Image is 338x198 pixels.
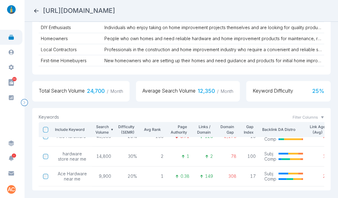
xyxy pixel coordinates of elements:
[264,136,276,142] p: Comp
[196,124,211,135] p: Links / Domain
[309,124,326,135] p: Link Age (Avg)
[220,124,234,135] p: Domain Gap
[222,173,236,179] p: 308
[293,115,318,120] span: Filter Columns
[187,154,189,159] p: 1
[96,173,111,179] p: 9,900
[107,89,108,94] span: /
[142,87,196,95] span: Average Search Volume
[253,87,293,95] span: Keyword Difficulty
[210,154,213,159] p: 2
[264,156,276,162] p: Comp
[41,24,102,31] span: DIY Enthusiasts
[5,5,18,14] img: linklaunch_small.2ae18699.png
[217,89,219,94] span: /
[170,124,187,135] p: Page Authority
[120,173,137,179] p: 20%
[118,124,134,135] p: Difficulty (SEMR)
[146,173,164,179] p: 1
[293,115,324,120] button: Filter Columns
[198,87,233,95] span: 12,350
[264,171,276,177] p: Subj
[111,89,123,94] span: Month
[104,46,322,53] span: Professionals in the construction and home improvement industry who require a convenient and reli...
[41,35,102,42] span: Homeowners
[312,173,328,179] p: 21
[262,127,305,132] p: Backlink DA Distro
[143,127,161,132] p: Avg Rank
[264,176,276,182] p: Comp
[312,154,328,159] p: 17
[181,173,189,179] p: 0.38
[264,151,276,157] p: Subj
[39,87,85,95] span: Total Search Volume
[104,24,322,31] span: Individuals who enjoy taking on home improvement projects themselves and are looking for quality ...
[245,154,256,159] p: 100
[221,89,233,94] span: Month
[12,77,17,81] span: 62
[146,154,164,159] p: 2
[55,127,85,132] p: Include Keyword
[41,57,102,64] span: First-time Homebuyers
[96,154,111,159] p: 14,800
[41,46,102,53] span: Local Contractors
[94,124,109,135] p: Search Volume
[104,35,322,42] span: People who own homes and need reliable hardware and home improvement products for maintenance, re...
[245,173,256,179] p: 17
[120,154,137,159] p: 30%
[57,171,88,182] span: Ace Hardware near me
[222,154,236,159] p: 78
[243,124,254,135] p: Gap Index
[43,6,115,15] h2: https://www.acehardware.com/store-details/09559
[104,57,322,64] span: New homeowners who are setting up their homes and need guidance and products for initial home imp...
[205,173,213,179] p: 149
[87,87,123,95] span: 24,700
[312,87,324,95] span: 25 %
[39,114,59,120] p: Keywords
[57,151,88,162] span: hardware store near me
